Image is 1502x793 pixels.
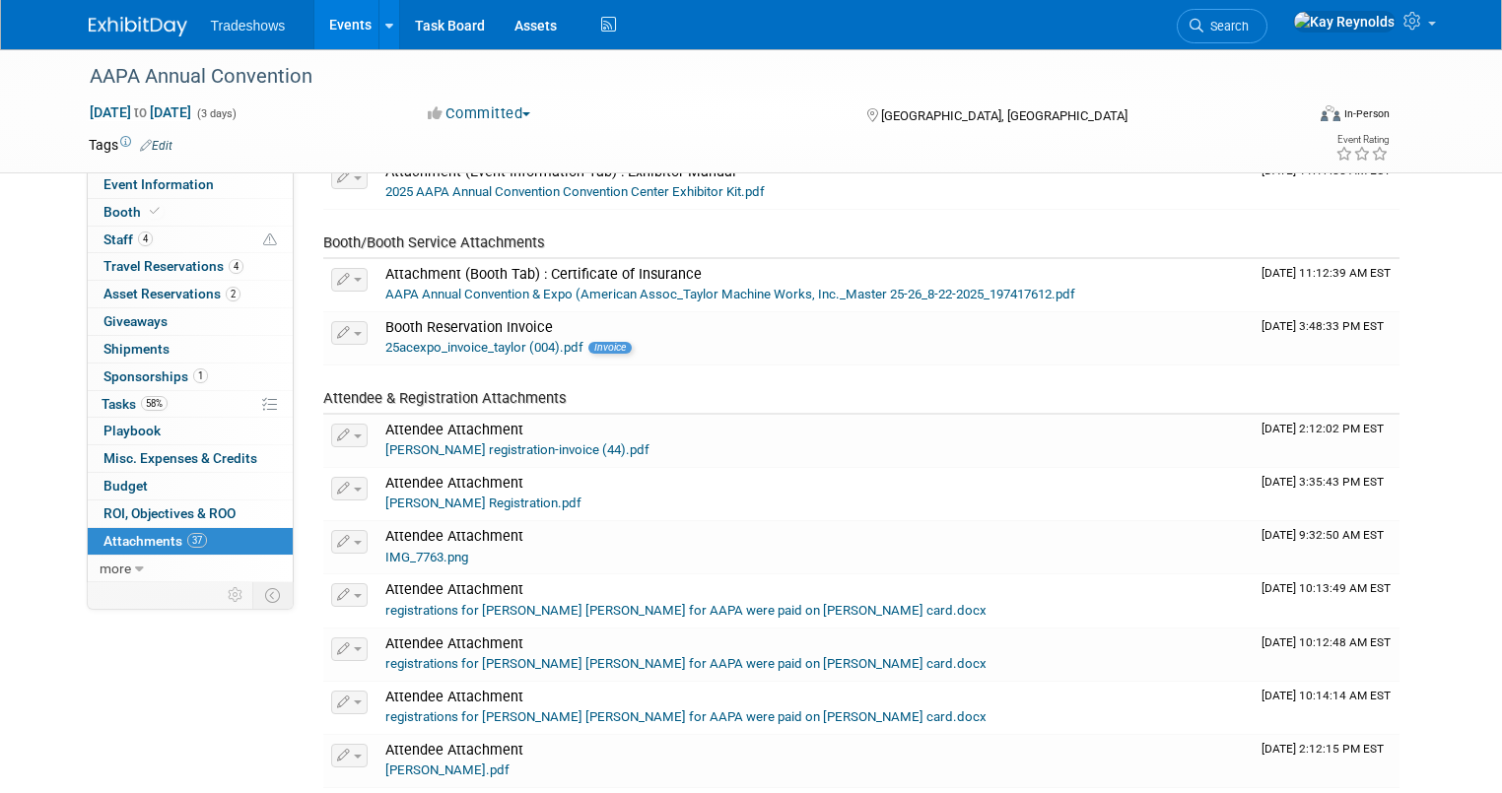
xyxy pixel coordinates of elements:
td: Upload Timestamp [1254,521,1400,574]
span: more [100,561,131,576]
span: Travel Reservations [103,258,243,274]
img: Kay Reynolds [1293,11,1396,33]
div: Event Rating [1335,135,1389,145]
img: ExhibitDay [89,17,187,36]
span: 4 [138,231,153,246]
span: Sponsorships [103,368,208,384]
span: Search [1203,19,1249,33]
div: In-Person [1343,106,1390,121]
a: [PERSON_NAME] Registration.pdf [385,496,581,510]
span: Attendee Attachment [385,742,523,759]
td: Toggle Event Tabs [252,582,293,608]
span: Upload Timestamp [1262,266,1391,280]
span: Upload Timestamp [1262,689,1391,702]
span: Booth/Booth Service Attachments [323,233,545,251]
span: Budget [103,478,148,494]
span: Attendee Attachment [385,689,523,705]
a: Search [1177,9,1267,43]
a: Giveaways [88,308,293,335]
span: Attachment (Event Information Tab) : Exhibitor Manual [385,164,736,180]
span: Upload Timestamp [1262,319,1384,333]
div: Event Format [1197,102,1390,132]
button: Committed [421,103,538,124]
span: Upload Timestamp [1262,528,1384,542]
span: Attendee Attachment [385,635,523,652]
span: Event Information [103,176,214,192]
a: Asset Reservations2 [88,281,293,307]
span: Attendee Attachment [385,528,523,545]
td: Upload Timestamp [1254,735,1400,788]
a: AAPA Annual Convention & Expo (American Assoc_Taylor Machine Works, Inc._Master 25-26_8-22-2025_1... [385,287,1075,301]
td: Tags [89,135,172,155]
a: registrations for [PERSON_NAME] [PERSON_NAME] for AAPA were paid on [PERSON_NAME] card.docx [385,656,987,671]
a: more [88,556,293,582]
span: Invoice [588,342,632,355]
span: 4 [229,259,243,274]
span: Attachments [103,533,207,549]
div: AAPA Annual Convention [83,59,1279,95]
a: Misc. Expenses & Credits [88,445,293,472]
span: Attachment (Booth Tab) : Certificate of Insurance [385,266,702,283]
span: Upload Timestamp [1262,635,1391,649]
td: Upload Timestamp [1254,468,1400,521]
span: Tasks [102,396,168,412]
a: registrations for [PERSON_NAME] [PERSON_NAME] for AAPA were paid on [PERSON_NAME] card.docx [385,603,987,618]
span: Staff [103,231,153,247]
img: Format-Inperson.png [1321,105,1340,121]
span: Upload Timestamp [1262,581,1391,595]
a: Attachments37 [88,528,293,555]
td: Upload Timestamp [1254,628,1400,682]
td: Upload Timestamp [1254,259,1400,312]
a: 2025 AAPA Annual Convention Convention Center Exhibitor Kit.pdf [385,184,765,199]
a: ROI, Objectives & ROO [88,500,293,527]
a: Travel Reservations4 [88,253,293,280]
td: Upload Timestamp [1254,682,1400,735]
span: Giveaways [103,313,168,329]
a: Budget [88,473,293,499]
a: 25acexpo_invoice_taylor (004).pdf [385,340,583,355]
a: Edit [140,139,172,153]
span: Attendee Attachment [385,581,523,598]
span: Playbook [103,423,161,438]
span: Booth [103,204,164,220]
span: Attendee & Registration Attachments [323,389,567,407]
span: Shipments [103,341,170,357]
span: [GEOGRAPHIC_DATA], [GEOGRAPHIC_DATA] [881,108,1127,123]
td: Upload Timestamp [1254,157,1400,210]
span: ROI, Objectives & ROO [103,505,236,521]
span: 58% [141,396,168,411]
td: Upload Timestamp [1254,574,1400,628]
span: Attendee Attachment [385,475,523,492]
span: to [131,104,150,120]
td: Upload Timestamp [1254,312,1400,365]
a: Staff4 [88,227,293,253]
span: 1 [193,368,208,383]
span: Asset Reservations [103,286,240,301]
a: Playbook [88,418,293,444]
td: Upload Timestamp [1254,415,1400,468]
span: Upload Timestamp [1262,164,1391,177]
span: [DATE] [DATE] [89,103,192,121]
a: Event Information [88,171,293,198]
a: [PERSON_NAME] registration-invoice (44).pdf [385,442,649,457]
span: Upload Timestamp [1262,475,1384,489]
span: 37 [187,533,207,548]
span: 2 [226,287,240,301]
span: Potential Scheduling Conflict -- at least one attendee is tagged in another overlapping event. [263,231,277,249]
a: Shipments [88,336,293,363]
a: Booth [88,199,293,226]
span: Attendee Attachment [385,422,523,438]
a: Sponsorships1 [88,363,293,390]
span: Misc. Expenses & Credits [103,450,257,466]
a: registrations for [PERSON_NAME] [PERSON_NAME] for AAPA were paid on [PERSON_NAME] card.docx [385,709,987,724]
span: (3 days) [195,107,237,120]
a: IMG_7763.png [385,550,468,564]
td: Personalize Event Tab Strip [219,582,253,608]
span: Upload Timestamp [1262,422,1384,435]
span: Upload Timestamp [1262,742,1384,756]
span: Tradeshows [211,18,286,33]
i: Booth reservation complete [150,206,160,217]
a: Tasks58% [88,391,293,418]
span: Booth Reservation Invoice [385,319,553,336]
a: [PERSON_NAME].pdf [385,762,510,777]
